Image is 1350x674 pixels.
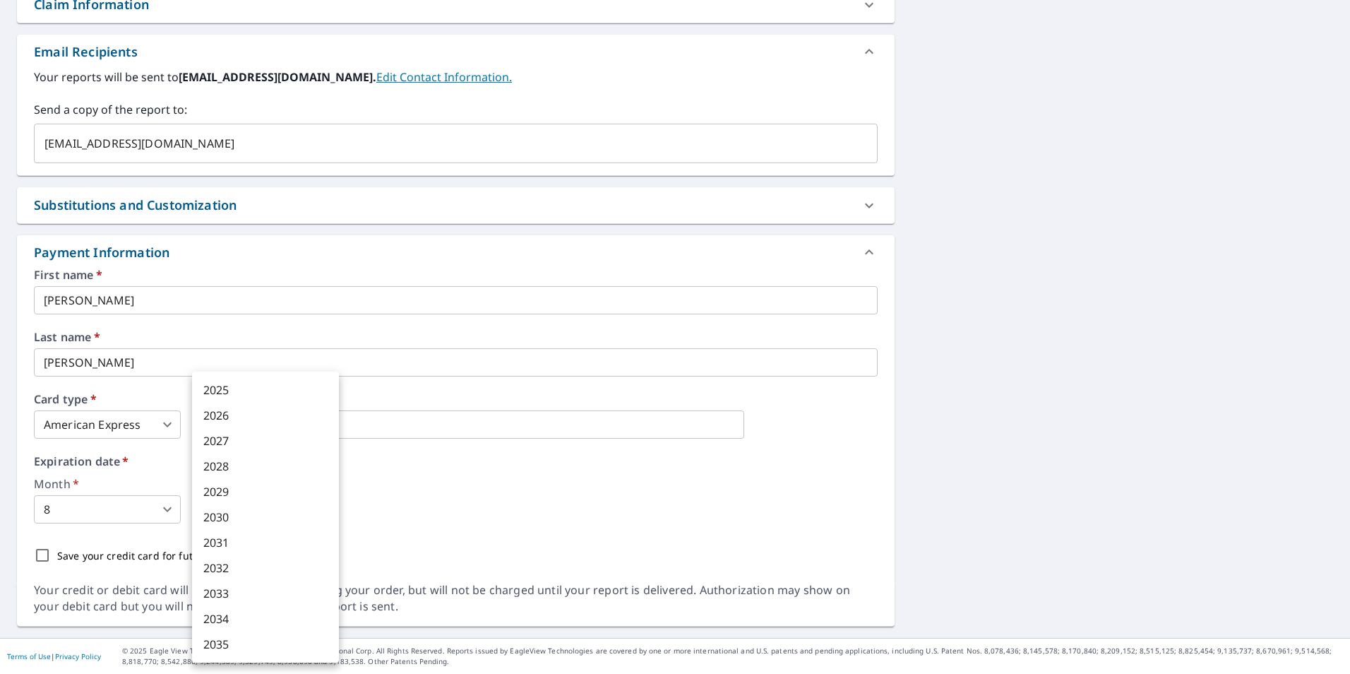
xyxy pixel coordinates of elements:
[192,377,339,403] li: 2025
[192,555,339,581] li: 2032
[192,632,339,657] li: 2035
[192,606,339,632] li: 2034
[192,530,339,555] li: 2031
[192,479,339,504] li: 2029
[192,428,339,454] li: 2027
[192,403,339,428] li: 2026
[192,581,339,606] li: 2033
[192,454,339,479] li: 2028
[192,504,339,530] li: 2030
